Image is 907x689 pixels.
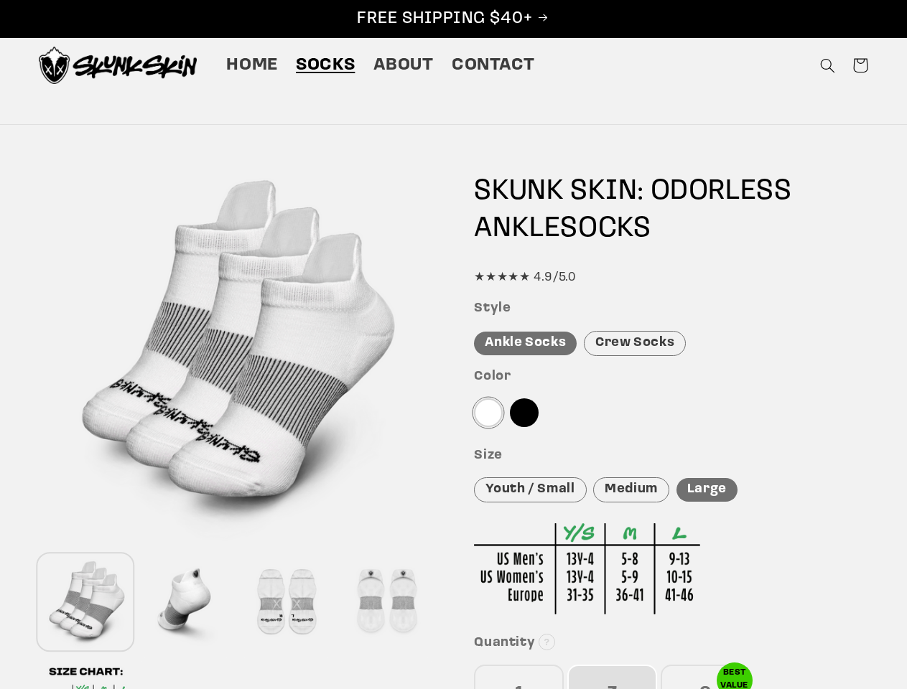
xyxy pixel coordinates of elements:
[474,477,586,502] div: Youth / Small
[474,635,868,652] h3: Quantity
[474,332,577,355] div: Ankle Socks
[364,45,442,85] a: About
[287,45,364,85] a: Socks
[474,369,868,385] h3: Color
[474,301,868,317] h3: Style
[39,47,197,84] img: Skunk Skin Anti-Odor Socks.
[226,55,278,77] span: Home
[474,448,868,464] h3: Size
[15,8,892,30] p: FREE SHIPPING $40+
[593,477,669,502] div: Medium
[296,55,355,77] span: Socks
[811,49,844,82] summary: Search
[474,523,700,614] img: Sizing Chart
[442,45,544,85] a: Contact
[474,267,868,289] div: ★★★★★ 4.9/5.0
[474,173,868,248] h1: SKUNK SKIN: ODORLESS SOCKS
[676,478,738,502] div: Large
[584,331,686,356] div: Crew Socks
[474,215,560,243] span: ANKLE
[218,45,287,85] a: Home
[373,55,434,77] span: About
[452,55,534,77] span: Contact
